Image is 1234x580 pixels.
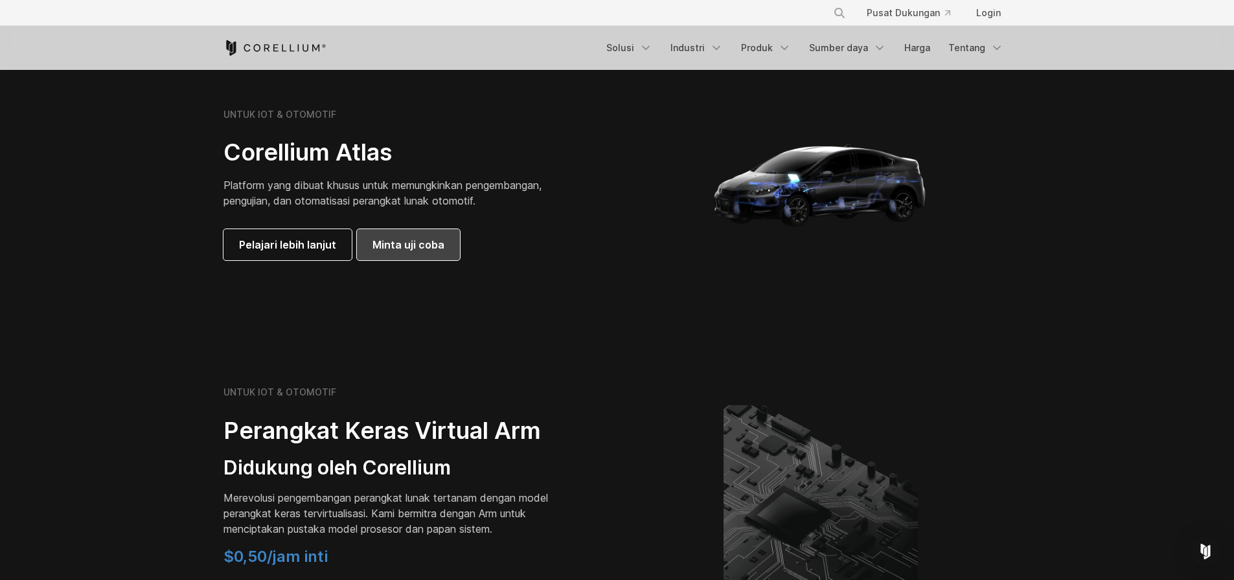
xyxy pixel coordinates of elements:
div: Menu Navigasi [817,1,1011,25]
font: Tentang [948,42,985,53]
button: Mencari [828,1,851,25]
font: Produk [741,42,773,53]
div: Open Intercom Messenger [1190,536,1221,567]
font: Harga [904,42,930,53]
font: UNTUK IOT & OTOMOTIF [223,109,336,120]
a: Corellium Home [223,40,326,56]
font: Corellium Atlas [223,138,392,166]
div: Menu Navigasi [599,36,1011,60]
a: Minta uji coba [357,229,460,260]
font: Platform yang dibuat khusus untuk memungkinkan pengembangan, pengujian, dan otomatisasi perangkat... [223,179,542,207]
font: Minta uji coba [372,238,444,251]
font: Pusat Dukungan [867,7,940,18]
font: Perangkat Keras Virtual Arm [223,416,541,445]
a: Pelajari lebih lanjut [223,229,352,260]
font: UNTUK IOT & OTOMOTIF [223,386,336,397]
font: Sumber daya [809,42,868,53]
img: Corellium_Hero_Atlas_alt [691,55,950,314]
font: Didukung oleh Corellium [223,456,451,479]
font: Solusi [606,42,634,53]
font: Pelajari lebih lanjut [239,238,336,251]
font: Merevolusi pengembangan perangkat lunak tertanam dengan model perangkat keras tervirtualisasi. Ka... [223,491,548,535]
font: Industri [670,42,705,53]
font: Login [976,7,1001,18]
font: $0,50/jam inti [223,547,328,566]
